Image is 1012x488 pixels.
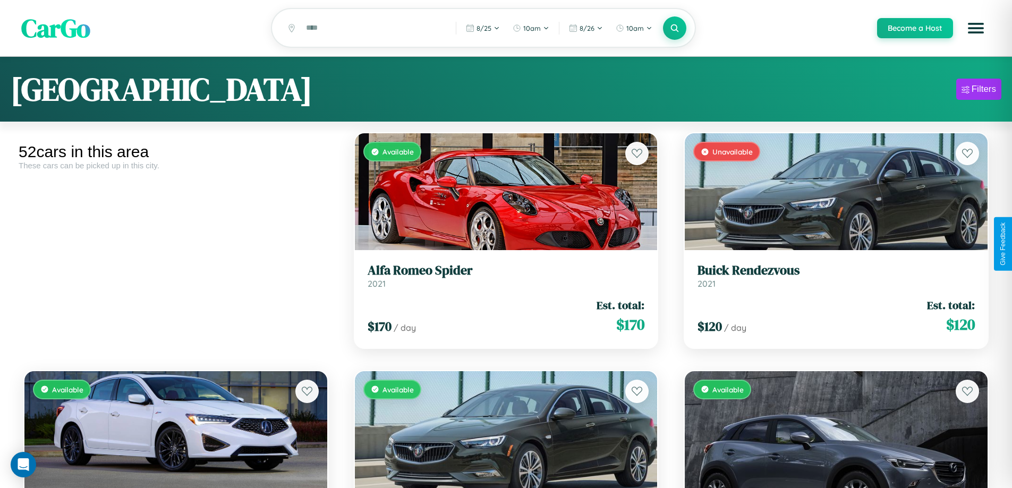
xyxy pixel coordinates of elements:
[580,24,594,32] span: 8 / 26
[11,452,36,477] div: Open Intercom Messenger
[368,318,392,335] span: $ 170
[961,13,991,43] button: Open menu
[616,314,644,335] span: $ 170
[597,297,644,313] span: Est. total:
[523,24,541,32] span: 10am
[368,263,645,278] h3: Alfa Romeo Spider
[712,147,753,156] span: Unavailable
[724,322,746,333] span: / day
[956,79,1001,100] button: Filters
[698,263,975,289] a: Buick Rendezvous2021
[946,314,975,335] span: $ 120
[19,161,333,170] div: These cars can be picked up in this city.
[477,24,491,32] span: 8 / 25
[11,67,312,111] h1: [GEOGRAPHIC_DATA]
[382,385,414,394] span: Available
[507,20,555,37] button: 10am
[382,147,414,156] span: Available
[626,24,644,32] span: 10am
[972,84,996,95] div: Filters
[698,263,975,278] h3: Buick Rendezvous
[564,20,608,37] button: 8/26
[19,143,333,161] div: 52 cars in this area
[368,278,386,289] span: 2021
[698,278,716,289] span: 2021
[927,297,975,313] span: Est. total:
[461,20,505,37] button: 8/25
[999,222,1007,266] div: Give Feedback
[698,318,722,335] span: $ 120
[877,18,953,38] button: Become a Host
[21,11,90,46] span: CarGo
[52,385,83,394] span: Available
[368,263,645,289] a: Alfa Romeo Spider2021
[394,322,416,333] span: / day
[610,20,658,37] button: 10am
[712,385,744,394] span: Available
